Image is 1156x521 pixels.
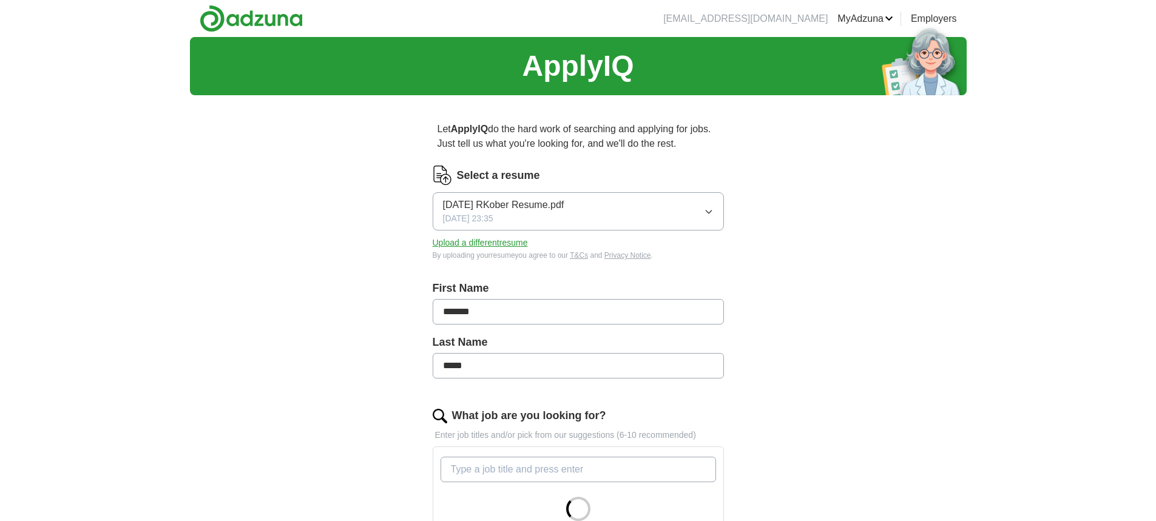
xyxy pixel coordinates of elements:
[911,12,957,26] a: Employers
[837,12,893,26] a: MyAdzuna
[433,117,724,156] p: Let do the hard work of searching and applying for jobs. Just tell us what you're looking for, an...
[200,5,303,32] img: Adzuna logo
[433,250,724,261] div: By uploading your resume you agree to our and .
[452,408,606,424] label: What job are you looking for?
[433,192,724,230] button: [DATE] RKober Resume.pdf[DATE] 23:35
[433,334,724,351] label: Last Name
[433,409,447,423] img: search.png
[433,237,528,249] button: Upload a differentresume
[604,251,651,260] a: Privacy Notice
[522,44,634,88] h1: ApplyIQ
[457,167,540,184] label: Select a resume
[443,212,493,225] span: [DATE] 23:35
[433,429,724,442] p: Enter job titles and/or pick from our suggestions (6-10 recommended)
[433,280,724,297] label: First Name
[443,198,564,212] span: [DATE] RKober Resume.pdf
[451,124,488,134] strong: ApplyIQ
[441,457,716,482] input: Type a job title and press enter
[433,166,452,185] img: CV Icon
[570,251,588,260] a: T&Cs
[663,12,828,26] li: [EMAIL_ADDRESS][DOMAIN_NAME]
